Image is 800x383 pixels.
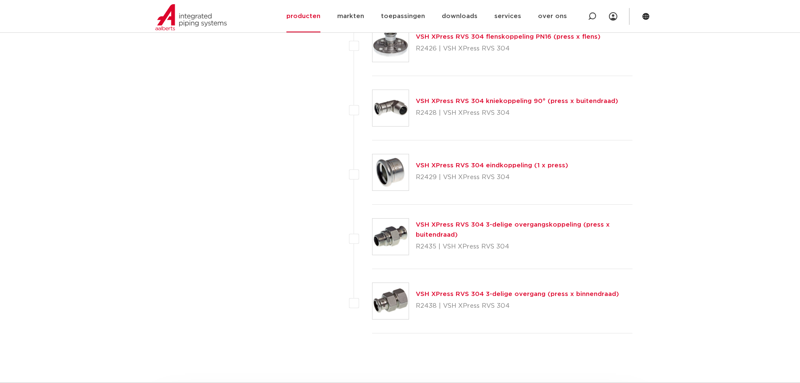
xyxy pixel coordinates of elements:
a: VSH XPress RVS 304 kniekoppeling 90° (press x buitendraad) [416,98,618,104]
a: VSH XPress RVS 304 eindkoppeling (1 x press) [416,162,568,169]
p: R2438 | VSH XPress RVS 304 [416,299,619,313]
a: VSH XPress RVS 304 3-delige overgangskoppeling (press x buitendraad) [416,222,610,238]
p: R2429 | VSH XPress RVS 304 [416,171,568,184]
img: Thumbnail for VSH XPress RVS 304 3-delige overgangskoppeling (press x buitendraad) [372,219,409,255]
a: VSH XPress RVS 304 flenskoppeling PN16 (press x flens) [416,34,601,40]
img: Thumbnail for VSH XPress RVS 304 flenskoppeling PN16 (press x flens) [372,26,409,62]
p: R2428 | VSH XPress RVS 304 [416,106,618,120]
div: my IPS [609,7,617,26]
p: R2426 | VSH XPress RVS 304 [416,42,601,55]
img: Thumbnail for VSH XPress RVS 304 3-delige overgang (press x binnendraad) [372,283,409,319]
a: VSH XPress RVS 304 3-delige overgang (press x binnendraad) [416,291,619,297]
img: Thumbnail for VSH XPress RVS 304 eindkoppeling (1 x press) [372,154,409,190]
p: R2435 | VSH XPress RVS 304 [416,240,633,254]
img: Thumbnail for VSH XPress RVS 304 kniekoppeling 90° (press x buitendraad) [372,90,409,126]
